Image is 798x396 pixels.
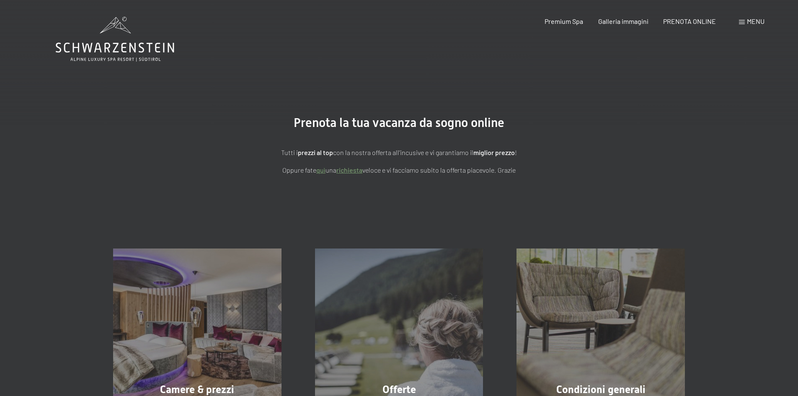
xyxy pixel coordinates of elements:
p: Oppure fate una veloce e vi facciamo subito la offerta piacevole. Grazie [190,165,609,176]
a: Premium Spa [545,17,583,25]
span: Prenota la tua vacanza da sogno online [294,115,504,130]
a: PRENOTA ONLINE [663,17,716,25]
strong: miglior prezzo [473,148,515,156]
span: Condizioni generali [556,383,646,396]
a: Galleria immagini [598,17,648,25]
strong: prezzi al top [298,148,333,156]
a: richiesta [336,166,362,174]
span: Camere & prezzi [160,383,234,396]
span: Menu [747,17,764,25]
p: Tutti i con la nostra offerta all'incusive e vi garantiamo il ! [190,147,609,158]
span: Offerte [382,383,416,396]
a: quì [316,166,325,174]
